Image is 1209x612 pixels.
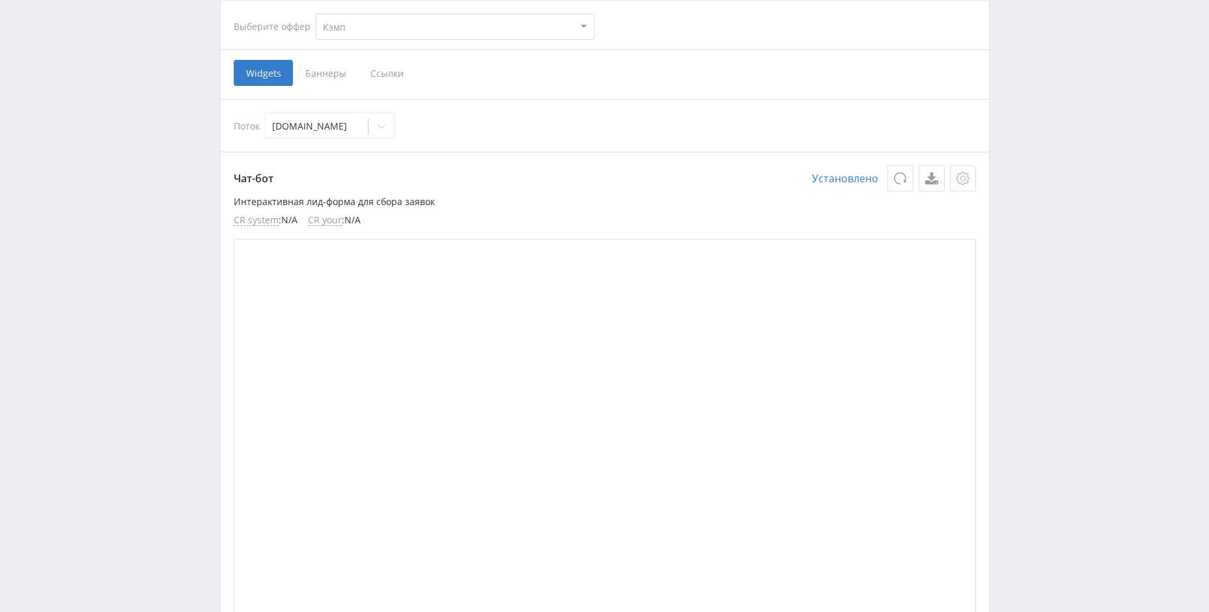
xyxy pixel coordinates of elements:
[234,21,316,32] div: Выберите оффер
[234,60,293,86] span: Widgets
[308,215,342,226] span: CR your
[919,165,945,191] a: Скачать
[812,165,878,191] span: Установлено
[293,60,358,86] span: Баннеры
[308,215,361,226] li: : N/A
[234,215,298,226] li: : N/A
[887,165,913,191] button: Обновить
[234,197,976,207] p: Интерактивная лид-форма для сбора заявок
[234,215,279,226] span: CR system
[358,60,416,86] span: Ссылки
[950,165,976,191] button: Настройки
[234,113,976,139] div: Поток
[234,165,976,191] p: Чат-бот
